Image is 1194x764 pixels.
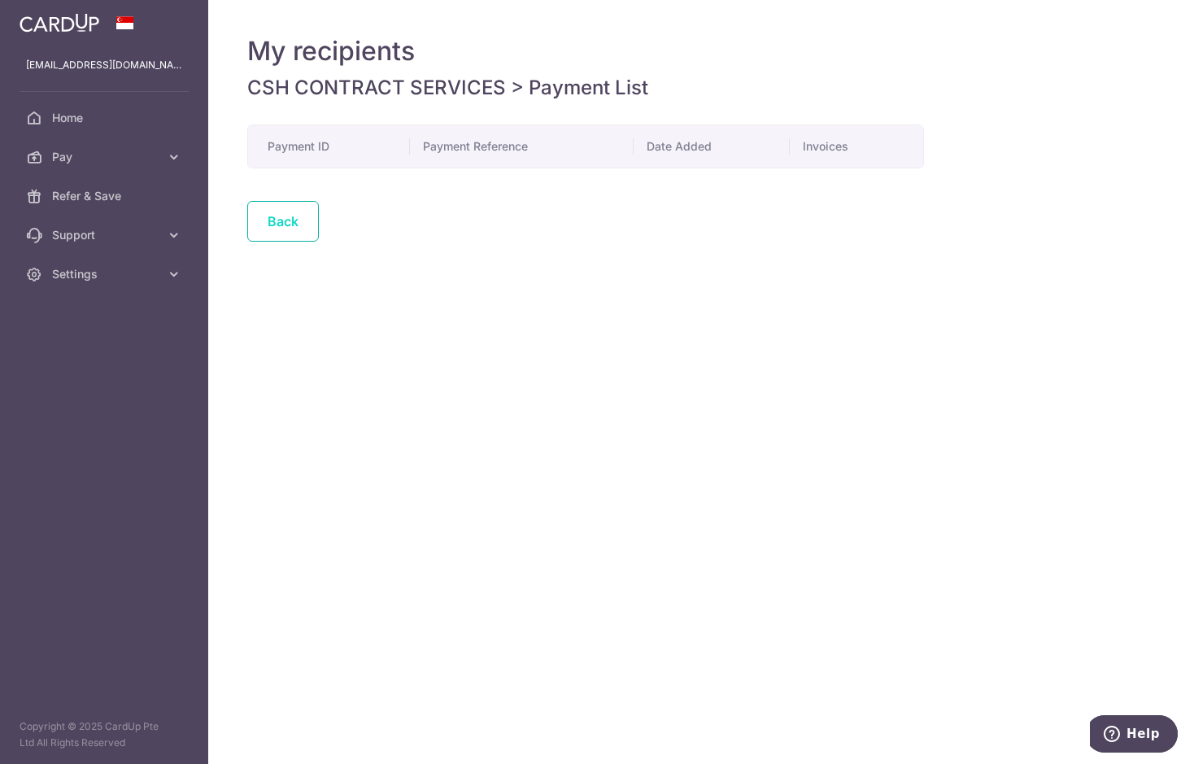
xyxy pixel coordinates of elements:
iframe: Opens a widget where you can find more information [1090,715,1178,756]
span: Help [37,11,70,26]
h5: CSH CONTRACT SERVICES > Payment List [247,76,924,100]
a: Back [247,201,319,242]
h4: My recipients [247,35,924,68]
th: Payment Reference [410,125,634,168]
th: Date Added [634,125,790,168]
th: Invoices [790,125,923,168]
span: Home [52,110,159,126]
span: Pay [52,149,159,165]
img: CardUp [20,13,99,33]
th: Payment ID [248,125,410,168]
span: Settings [52,266,159,282]
span: Support [52,227,159,243]
span: Refer & Save [52,188,159,204]
p: [EMAIL_ADDRESS][DOMAIN_NAME] [26,57,182,73]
